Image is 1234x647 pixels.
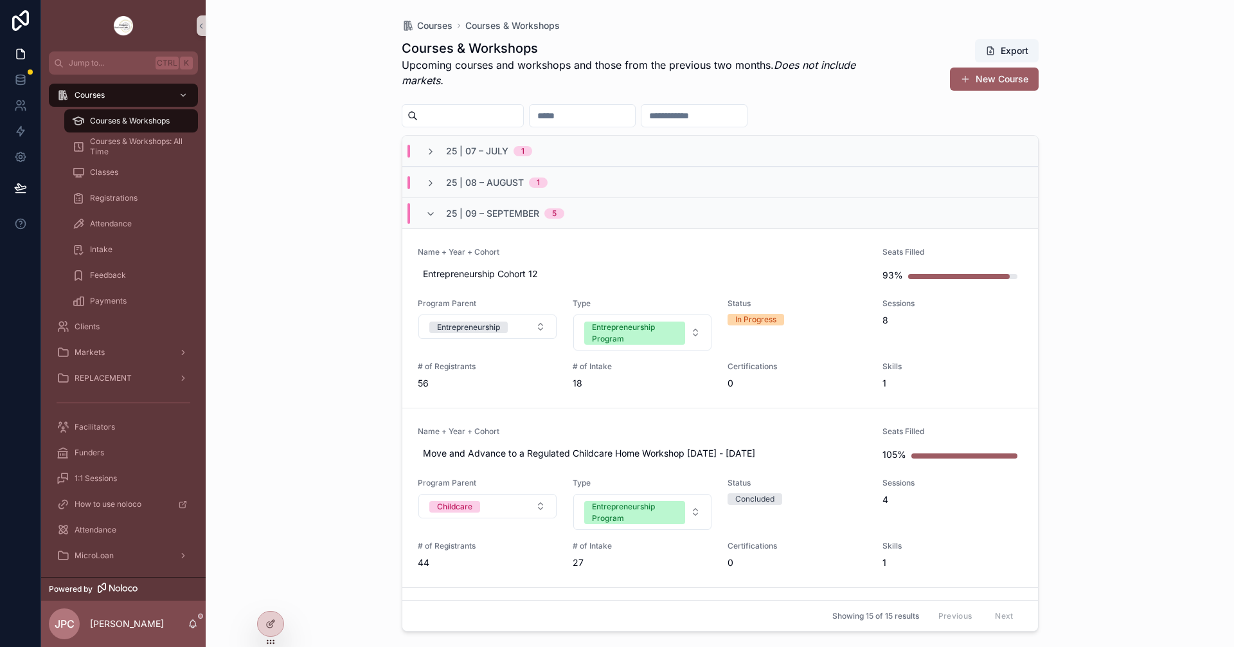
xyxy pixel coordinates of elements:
[735,493,774,505] div: Concluded
[832,611,919,621] span: Showing 15 of 15 results
[573,377,712,390] span: 18
[573,314,711,351] button: Select Button
[49,367,198,390] a: REPLACEMENT
[446,207,539,220] span: 25 | 09 – September
[49,315,198,338] a: Clients
[49,51,198,75] button: Jump to...CtrlK
[882,478,1022,488] span: Sessions
[882,541,1022,551] span: Skills
[882,556,1022,569] span: 1
[573,541,712,551] span: # of Intake
[49,493,198,516] a: How to use noloco
[90,296,127,306] span: Payments
[90,219,132,229] span: Attendance
[728,478,867,488] span: Status
[465,19,560,32] a: Courses & Workshops
[728,361,867,372] span: Certifications
[64,289,198,313] a: Payments
[423,447,863,460] span: Move and Advance to a Regulated Childcare Home Workshop [DATE] - [DATE]
[882,361,1022,372] span: Skills
[418,377,557,390] span: 56
[113,15,134,36] img: App logo
[521,146,524,156] div: 1
[90,617,164,630] p: [PERSON_NAME]
[64,135,198,158] a: Courses & Workshops: All Time
[402,57,878,88] p: Upcoming courses and workshops and those from the previous two months.
[75,499,141,509] span: How to use noloco
[950,68,1039,91] button: New Course
[446,176,524,189] span: 25 | 08 – August
[75,347,105,358] span: Markets
[156,57,179,69] span: Ctrl
[573,478,712,488] span: Type
[882,493,1022,506] span: 4
[75,551,114,561] span: MicroLoan
[975,39,1039,62] button: Export
[75,525,116,535] span: Attendance
[75,373,132,383] span: REPLACEMENT
[437,501,472,513] div: Childcare
[75,90,105,100] span: Courses
[418,314,557,339] button: Select Button
[402,59,855,87] em: Does not include markets.
[418,361,557,372] span: # of Registrants
[418,494,557,518] button: Select Button
[41,75,206,577] div: scrollable content
[402,408,1038,587] a: Name + Year + CohortMove and Advance to a Regulated Childcare Home Workshop [DATE] - [DATE]Seats ...
[573,556,712,569] span: 27
[552,208,557,219] div: 5
[418,426,868,437] span: Name + Year + Cohort
[573,494,711,530] button: Select Button
[418,247,868,257] span: Name + Year + Cohort
[882,298,1022,309] span: Sessions
[90,244,112,255] span: Intake
[446,145,508,158] span: 25 | 07 – July
[402,228,1038,408] a: Name + Year + CohortEntrepreneurship Cohort 12Seats Filled93%Program ParentSelect ButtonTypeSelec...
[882,262,903,288] div: 93%
[90,167,118,178] span: Classes
[735,314,776,325] div: In Progress
[882,247,1022,257] span: Seats Filled
[75,448,104,458] span: Funders
[64,187,198,210] a: Registrations
[573,298,712,309] span: Type
[49,341,198,364] a: Markets
[49,441,198,464] a: Funders
[418,556,557,569] span: 44
[49,84,198,107] a: Courses
[69,58,150,68] span: Jump to...
[882,314,1022,327] span: 8
[90,193,138,203] span: Registrations
[49,544,198,567] a: MicroLoan
[437,322,500,333] div: Entrepreneurship
[64,161,198,184] a: Classes
[49,518,198,542] a: Attendance
[728,298,867,309] span: Status
[49,467,198,490] a: 1:1 Sessions
[75,422,115,432] span: Facilitators
[64,264,198,287] a: Feedback
[49,415,198,439] a: Facilitators
[573,361,712,372] span: # of Intake
[90,116,170,126] span: Courses & Workshops
[75,322,100,332] span: Clients
[423,268,863,280] span: Entrepreneurship Cohort 12
[64,212,198,235] a: Attendance
[418,298,557,309] span: Program Parent
[55,616,75,632] span: JPC
[64,238,198,261] a: Intake
[75,473,117,484] span: 1:1 Sessions
[90,270,126,280] span: Feedback
[417,19,452,32] span: Courses
[882,426,1022,437] span: Seats Filled
[418,478,557,488] span: Program Parent
[728,377,867,390] span: 0
[592,322,677,345] div: Entrepreneurship Program
[64,109,198,132] a: Courses & Workshops
[41,577,206,601] a: Powered by
[49,584,93,594] span: Powered by
[181,58,192,68] span: K
[882,377,1022,390] span: 1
